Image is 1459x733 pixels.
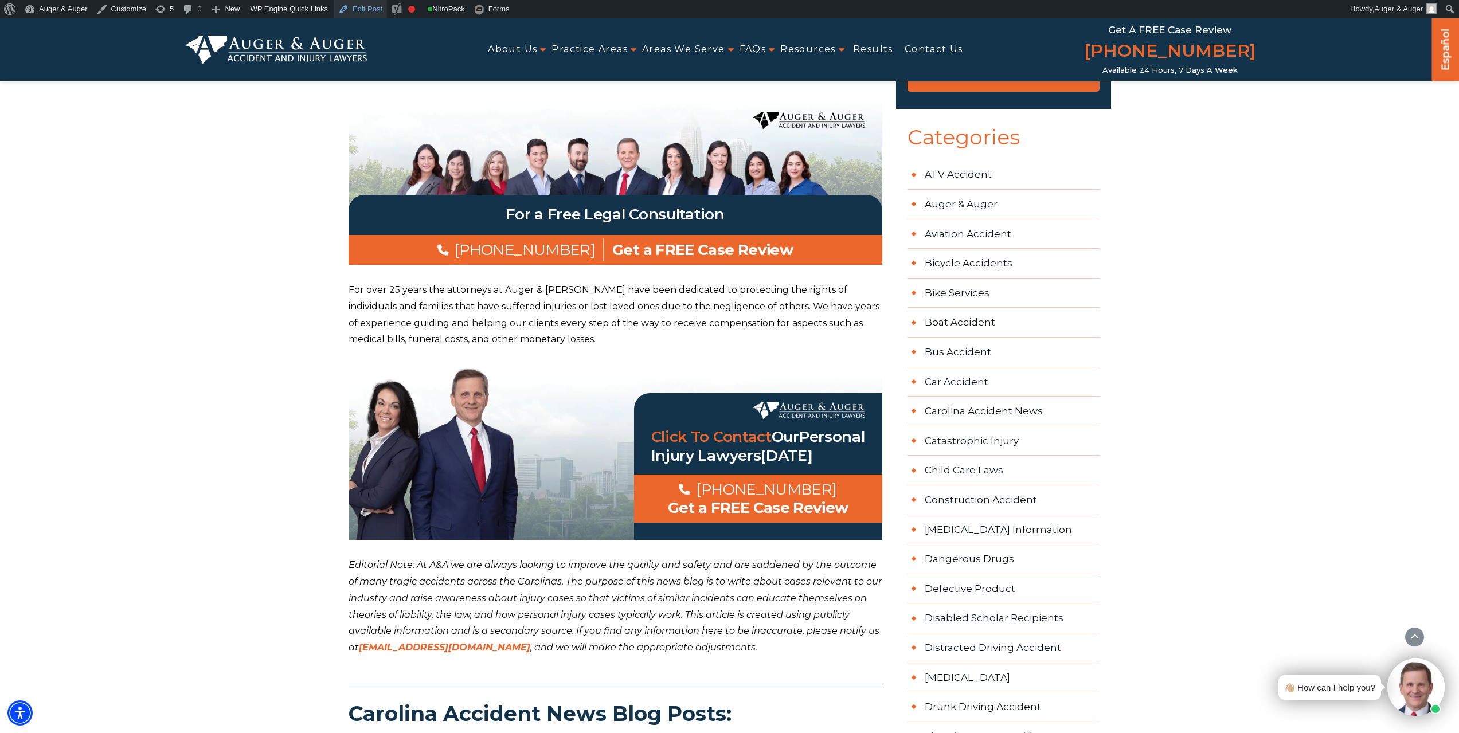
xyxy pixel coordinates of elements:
p: For over 25 years the attorneys at Auger & [PERSON_NAME] have been dedicated to protecting the ri... [349,282,882,348]
a: Boat Accident [908,308,1100,338]
a: Child Care Laws [908,456,1100,485]
span: Auger & Auger [1374,5,1423,13]
a: [MEDICAL_DATA] [908,663,1100,693]
div: Focus keyphrase not set [408,6,415,13]
a: [PHONE_NUMBER] [437,241,595,259]
a: Areas We Serve [642,37,725,62]
a: ATV Accident [908,160,1100,190]
a: Construction Accident [908,485,1100,515]
span: Personal Injury Lawyers [651,428,865,465]
div: Accessibility Menu [7,700,33,726]
a: Dangerous Drugs [908,544,1100,574]
a: Distracted Driving Accident [908,633,1100,663]
h3: For a Free Legal Consultation [349,205,882,225]
a: [PHONE_NUMBER] [1084,38,1256,66]
img: Auger & Auger Accident and Injury Lawyers Logo [186,36,367,63]
a: FAQs [740,37,766,62]
a: Defective Product [908,574,1100,604]
button: scroll to up [1405,627,1425,647]
a: Click To Contact [651,428,772,446]
a: Results [853,37,893,62]
a: Contact Us [905,37,963,62]
div: 👋🏼 How can I help you? [1284,680,1375,695]
a: Español [1437,18,1455,78]
a: Bike Services [908,279,1100,308]
a: Bus Accident [908,338,1100,367]
a: Disabled Scholar Recipients [908,603,1100,633]
h3: Our [DATE] [634,428,882,467]
span: Get a FREE Case Review [1108,24,1231,36]
a: Auger & Auger [908,190,1100,219]
h4: Categories [896,126,1111,160]
a: Car Accident [908,367,1100,397]
i: , and we will make the appropriate adjustments. [530,642,757,653]
a: Resources [780,37,836,62]
a: Drunk Driving Accident [908,692,1100,722]
a: Carolina Accident News [908,397,1100,426]
span: Get a FREE Case Review [668,499,848,517]
span: Available 24 Hours, 7 Days a Week [1102,66,1238,75]
span: Carolina Accident News Blog Posts: [349,703,882,726]
span: Get a FREE Case Review [612,241,793,259]
a: Practice Areas [551,37,628,62]
img: Intaker widget Avatar [1387,658,1445,716]
a: [PHONE_NUMBER] [679,480,836,499]
a: Catastrophic Injury [908,426,1100,456]
a: Aviation Accident [908,219,1100,249]
a: About Us [488,37,537,62]
i: Editorial Note: At A&A we are always looking to improve the quality and safety and are saddened b... [349,559,882,653]
a: [EMAIL_ADDRESS][DOMAIN_NAME] [359,642,530,653]
a: [MEDICAL_DATA] Information [908,515,1100,545]
a: Bicycle Accidents [908,249,1100,279]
